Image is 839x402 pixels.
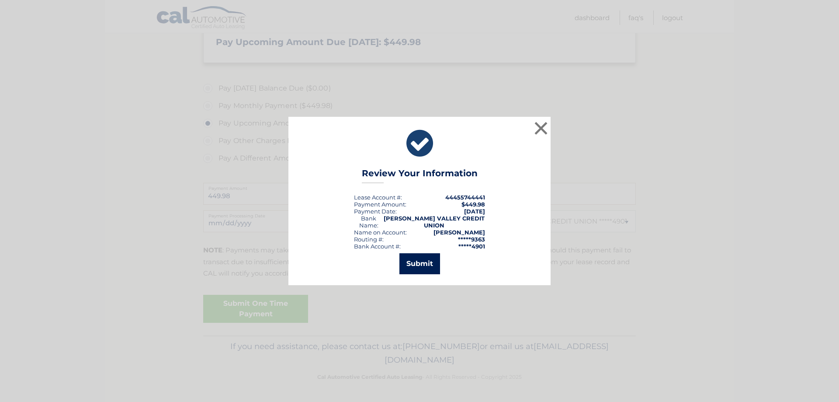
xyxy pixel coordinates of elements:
[354,243,401,250] div: Bank Account #:
[354,194,402,201] div: Lease Account #:
[384,215,485,229] strong: [PERSON_NAME] VALLEY CREDIT UNION
[399,253,440,274] button: Submit
[362,168,478,183] h3: Review Your Information
[354,236,384,243] div: Routing #:
[464,208,485,215] span: [DATE]
[354,201,406,208] div: Payment Amount:
[354,208,397,215] div: :
[354,229,407,236] div: Name on Account:
[354,208,395,215] span: Payment Date
[532,119,550,137] button: ×
[445,194,485,201] strong: 44455744441
[461,201,485,208] span: $449.98
[433,229,485,236] strong: [PERSON_NAME]
[354,215,384,229] div: Bank Name:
